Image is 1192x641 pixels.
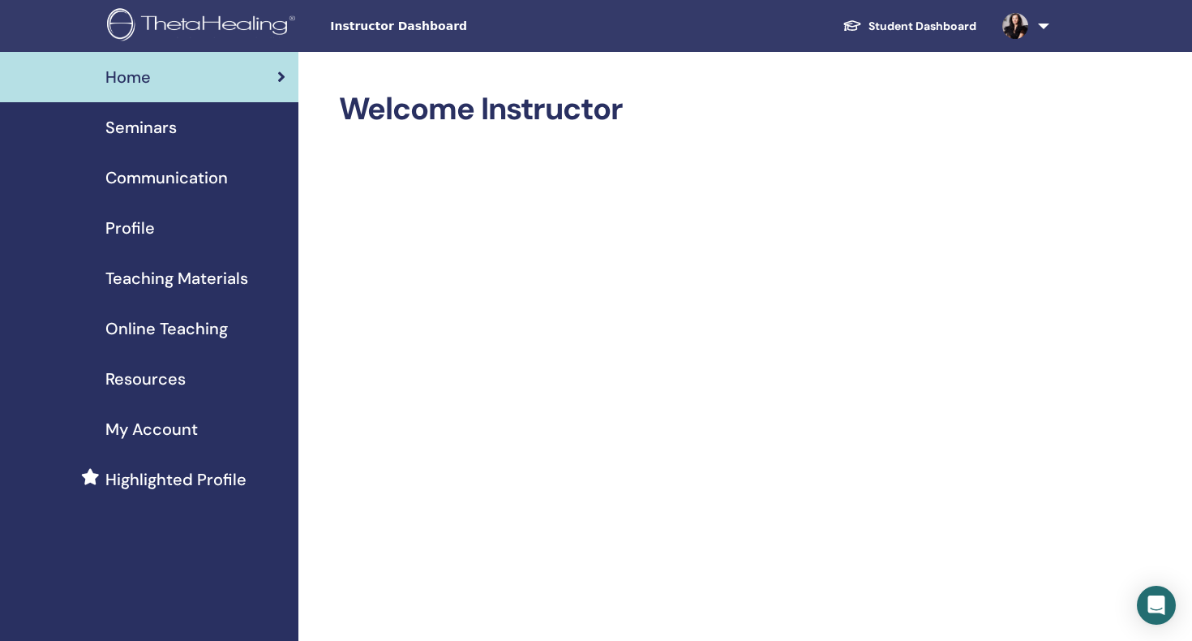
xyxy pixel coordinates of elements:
[105,266,248,290] span: Teaching Materials
[330,18,573,35] span: Instructor Dashboard
[830,11,989,41] a: Student Dashboard
[1002,13,1028,39] img: default.jpg
[105,467,247,492] span: Highlighted Profile
[105,417,198,441] span: My Account
[105,367,186,391] span: Resources
[105,166,228,190] span: Communication
[843,19,862,32] img: graduation-cap-white.svg
[105,115,177,140] span: Seminars
[339,91,1047,128] h2: Welcome Instructor
[107,8,301,45] img: logo.png
[105,316,228,341] span: Online Teaching
[105,65,151,89] span: Home
[105,216,155,240] span: Profile
[1137,586,1176,625] div: Open Intercom Messenger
